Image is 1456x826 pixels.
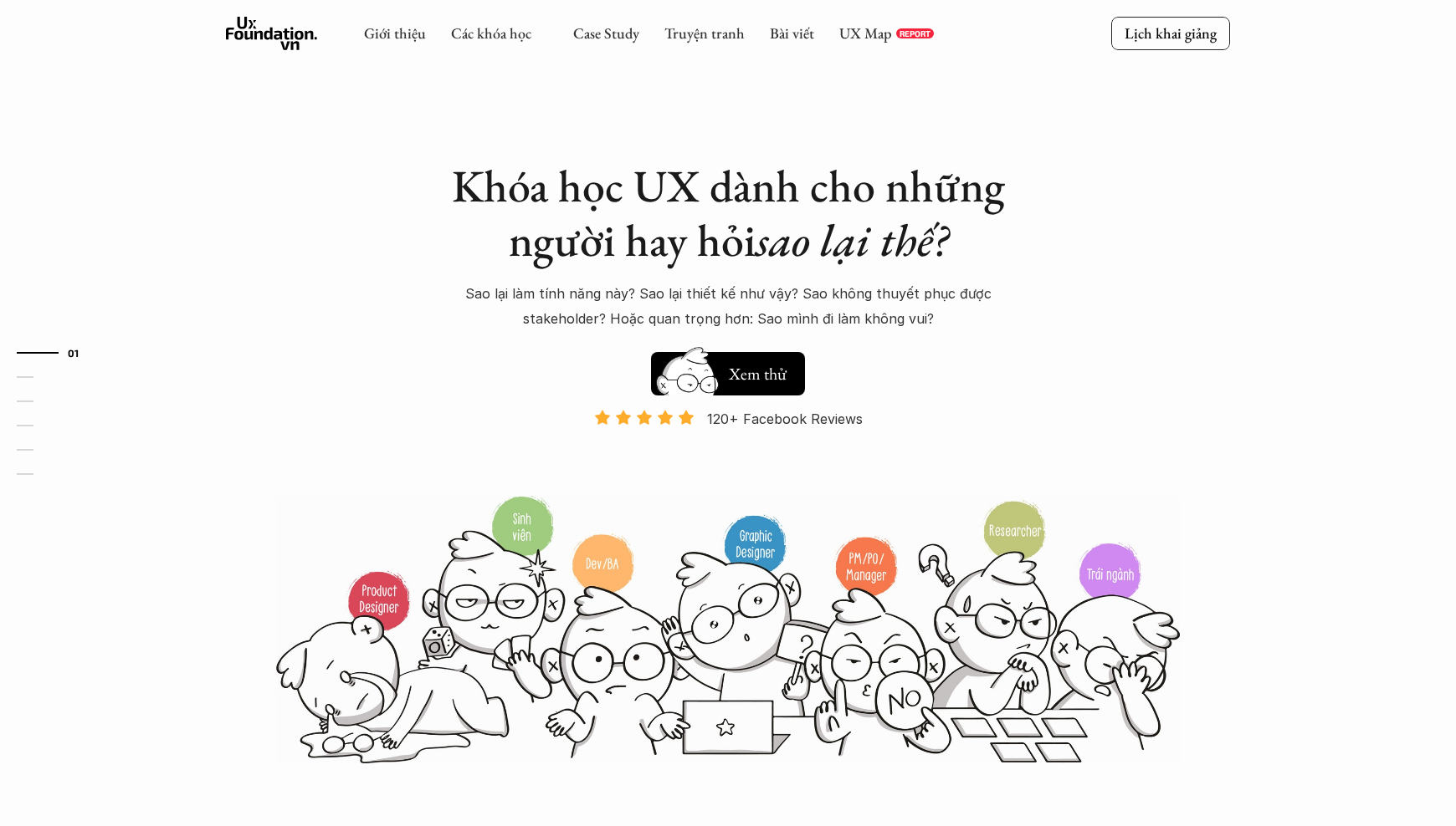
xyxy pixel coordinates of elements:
a: Xem thử [651,344,805,395]
a: 120+ Facebook Reviews [579,409,877,493]
a: Lịch khai giảng [1111,17,1230,49]
p: Sao lại làm tính năng này? Sao lại thiết kế như vậy? Sao không thuyết phục được stakeholder? Hoặc... [435,281,1021,332]
a: Các khóa học [451,23,531,43]
em: sao lại thế? [756,211,948,269]
a: Truyện tranh [664,23,745,43]
a: Case Study [573,23,639,43]
p: REPORT [900,28,931,38]
h5: Xem thử [726,362,788,385]
a: Giới thiệu [364,23,426,43]
a: 01 [17,343,96,363]
h1: Khóa học UX dành cho những người hay hỏi [435,159,1021,268]
strong: 01 [68,346,79,358]
a: UX Map [839,23,892,43]
p: Lịch khai giảng [1125,23,1217,43]
a: Bài viết [770,23,814,43]
p: 120+ Facebook Reviews [707,406,863,431]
